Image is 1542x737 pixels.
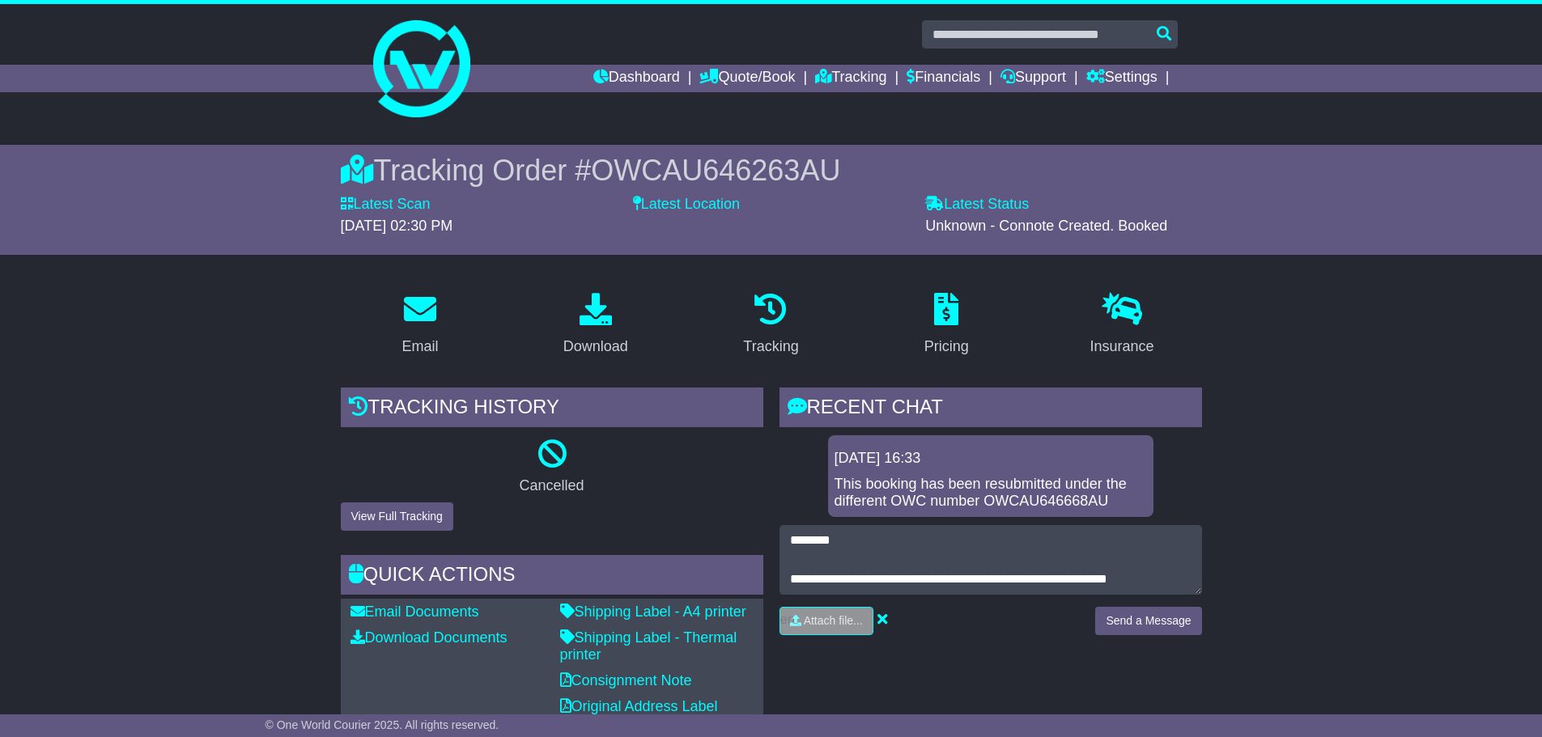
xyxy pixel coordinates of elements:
[341,218,453,234] span: [DATE] 02:30 PM
[593,65,680,92] a: Dashboard
[341,555,763,599] div: Quick Actions
[591,154,840,187] span: OWCAU646263AU
[341,196,431,214] label: Latest Scan
[350,629,508,646] a: Download Documents
[925,218,1167,234] span: Unknown - Connote Created. Booked
[341,502,453,531] button: View Full Tracking
[401,336,438,358] div: Email
[699,65,795,92] a: Quote/Book
[560,672,692,688] a: Consignment Note
[743,336,798,358] div: Tracking
[925,196,1029,214] label: Latest Status
[560,629,737,663] a: Shipping Label - Thermal printer
[265,718,499,731] span: © One World Courier 2025. All rights reserved.
[341,388,763,431] div: Tracking history
[914,287,979,363] a: Pricing
[835,450,1147,468] div: [DATE] 16:33
[1086,65,1158,92] a: Settings
[815,65,886,92] a: Tracking
[560,698,718,714] a: Original Address Label
[391,287,448,363] a: Email
[350,604,479,620] a: Email Documents
[1080,287,1165,363] a: Insurance
[924,336,969,358] div: Pricing
[1095,607,1201,635] button: Send a Message
[835,476,1147,510] div: This booking has been resubmitted under the different OWC number OWCAU646668AU
[1090,336,1154,358] div: Insurance
[560,604,746,620] a: Shipping Label - A4 printer
[341,477,763,495] p: Cancelled
[907,65,980,92] a: Financials
[553,287,639,363] a: Download
[733,287,809,363] a: Tracking
[633,196,740,214] label: Latest Location
[779,388,1202,431] div: RECENT CHAT
[341,153,1202,188] div: Tracking Order #
[563,336,628,358] div: Download
[1000,65,1066,92] a: Support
